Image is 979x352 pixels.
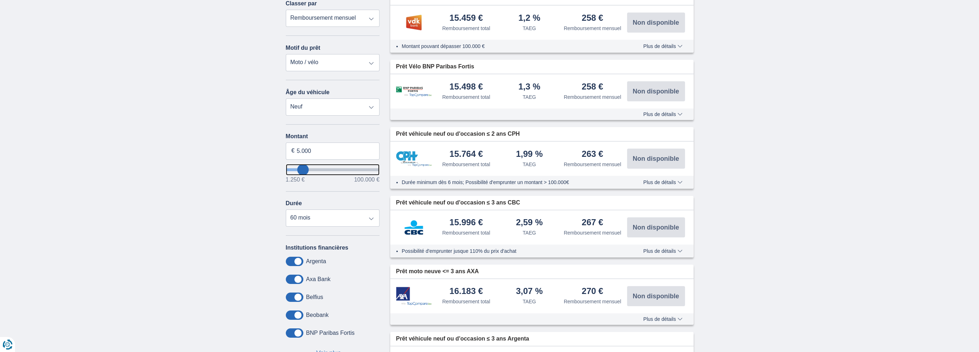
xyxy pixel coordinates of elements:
[442,229,490,236] div: Remboursement total
[643,112,682,117] span: Plus de détails
[286,168,380,171] input: wantToBorrow
[442,25,490,32] div: Remboursement total
[442,298,490,305] div: Remboursement total
[306,312,329,318] label: Beobank
[627,217,685,237] button: Non disponible
[450,218,483,228] div: 15.996 €
[638,248,687,254] button: Plus de détails
[643,180,682,185] span: Plus de détails
[638,316,687,322] button: Plus de détails
[396,14,432,32] img: pret personnel VDK bank
[627,286,685,306] button: Non disponible
[450,14,483,23] div: 15.459 €
[292,147,295,155] span: €
[633,88,679,95] span: Non disponible
[306,276,331,283] label: Axa Bank
[396,218,432,236] img: pret personnel CBC
[582,14,603,23] div: 258 €
[643,44,682,49] span: Plus de détails
[286,200,302,207] label: Durée
[516,287,543,296] div: 3,07 %
[402,247,622,255] li: Possibilité d'emprunter jusque 110% du prix d'achat
[450,82,483,92] div: 15.498 €
[582,150,603,159] div: 263 €
[286,177,305,183] span: 1.250 €
[396,151,432,167] img: pret personnel CPH Banque
[516,218,543,228] div: 2,59 %
[523,25,536,32] div: TAEG
[633,293,679,299] span: Non disponible
[627,149,685,169] button: Non disponible
[516,150,543,159] div: 1,99 %
[633,19,679,26] span: Non disponible
[523,93,536,101] div: TAEG
[627,13,685,33] button: Non disponible
[286,45,320,51] label: Motif du prêt
[396,199,520,207] span: Prêt véhicule neuf ou d'occasion ≤ 3 ans CBC
[396,267,479,276] span: Prêt moto neuve <= 3 ans AXA
[638,43,687,49] button: Plus de détails
[402,179,622,186] li: Durée minimum dès 6 mois; Possibilité d'emprunter un montant > 100.000€
[518,14,540,23] div: 1,2 %
[633,155,679,162] span: Non disponible
[582,287,603,296] div: 270 €
[638,179,687,185] button: Plus de détails
[396,287,432,306] img: pret personnel Axa Bank
[643,249,682,254] span: Plus de détails
[396,335,529,343] span: Prêt véhicule neuf ou d'occasion ≤ 3 ans Argenta
[627,81,685,101] button: Non disponible
[286,0,317,7] label: Classer par
[442,161,490,168] div: Remboursement total
[523,161,536,168] div: TAEG
[523,298,536,305] div: TAEG
[450,287,483,296] div: 16.183 €
[638,111,687,117] button: Plus de détails
[564,298,621,305] div: Remboursement mensuel
[564,93,621,101] div: Remboursement mensuel
[643,317,682,322] span: Plus de détails
[523,229,536,236] div: TAEG
[564,229,621,236] div: Remboursement mensuel
[354,177,380,183] span: 100.000 €
[564,25,621,32] div: Remboursement mensuel
[306,330,355,336] label: BNP Paribas Fortis
[286,245,348,251] label: Institutions financières
[582,218,603,228] div: 267 €
[450,150,483,159] div: 15.764 €
[286,133,380,140] label: Montant
[564,161,621,168] div: Remboursement mensuel
[633,224,679,231] span: Non disponible
[306,294,323,300] label: Belfius
[396,63,474,71] span: Prêt Vélo BNP Paribas Fortis
[396,130,520,138] span: Prêt véhicule neuf ou d'occasion ≤ 2 ans CPH
[442,93,490,101] div: Remboursement total
[306,258,326,265] label: Argenta
[286,89,330,96] label: Âge du véhicule
[402,43,622,50] li: Montant pouvant dépasser 100.000 €
[396,86,432,97] img: pret personnel BNP Paribas Fortis
[582,82,603,92] div: 258 €
[518,82,540,92] div: 1,3 %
